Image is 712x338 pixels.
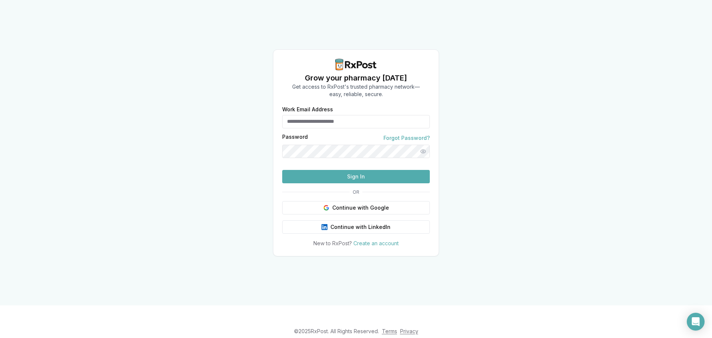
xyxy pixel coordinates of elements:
img: LinkedIn [322,224,327,230]
button: Continue with LinkedIn [282,220,430,234]
span: OR [350,189,362,195]
button: Show password [416,145,430,158]
button: Sign In [282,170,430,183]
label: Password [282,134,308,142]
a: Create an account [353,240,399,246]
span: New to RxPost? [313,240,352,246]
button: Continue with Google [282,201,430,214]
div: Open Intercom Messenger [687,313,705,331]
a: Forgot Password? [383,134,430,142]
p: Get access to RxPost's trusted pharmacy network— easy, reliable, secure. [292,83,420,98]
label: Work Email Address [282,107,430,112]
a: Terms [382,328,397,334]
h1: Grow your pharmacy [DATE] [292,73,420,83]
img: Google [323,205,329,211]
img: RxPost Logo [332,59,380,70]
a: Privacy [400,328,418,334]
